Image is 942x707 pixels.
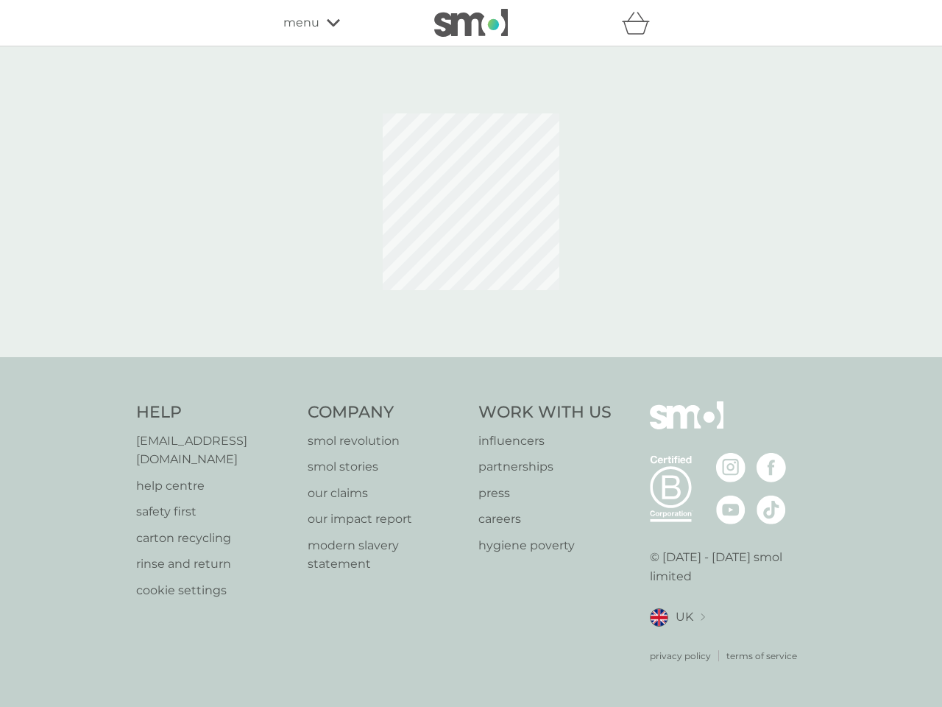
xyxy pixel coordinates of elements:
a: careers [478,510,612,529]
a: hygiene poverty [478,536,612,555]
a: rinse and return [136,555,293,574]
a: modern slavery statement [308,536,464,574]
p: © [DATE] - [DATE] smol limited [650,548,807,585]
a: our impact report [308,510,464,529]
a: cookie settings [136,581,293,600]
h4: Company [308,401,464,424]
a: smol revolution [308,432,464,451]
img: visit the smol Tiktok page [757,495,786,524]
span: menu [283,13,319,32]
img: UK flag [650,608,668,627]
a: smol stories [308,457,464,476]
h4: Help [136,401,293,424]
h4: Work With Us [478,401,612,424]
img: visit the smol Instagram page [716,453,746,482]
a: partnerships [478,457,612,476]
a: help centre [136,476,293,496]
a: our claims [308,484,464,503]
a: safety first [136,502,293,521]
a: carton recycling [136,529,293,548]
img: smol [650,401,723,451]
img: smol [434,9,508,37]
a: press [478,484,612,503]
img: visit the smol Youtube page [716,495,746,524]
a: influencers [478,432,612,451]
a: [EMAIL_ADDRESS][DOMAIN_NAME] [136,432,293,469]
div: basket [622,8,659,38]
span: UK [676,608,693,627]
a: privacy policy [650,649,711,663]
img: visit the smol Facebook page [757,453,786,482]
a: terms of service [726,649,797,663]
img: select a new location [701,613,705,622]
